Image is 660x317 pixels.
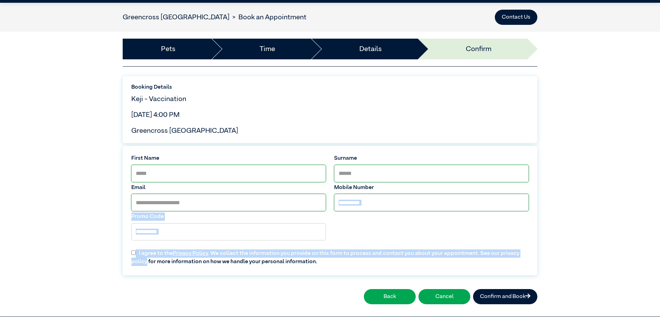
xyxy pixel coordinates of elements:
button: Contact Us [495,10,537,25]
a: Privacy Policy [173,251,208,256]
label: Booking Details [131,83,529,91]
button: Back [364,289,416,304]
a: Details [359,44,382,54]
label: Promo Code [131,212,326,221]
a: Time [260,44,275,54]
label: Mobile Number [334,184,529,192]
label: First Name [131,154,326,162]
span: Greencross [GEOGRAPHIC_DATA] [131,127,238,134]
span: Keji - Vaccination [131,96,186,102]
label: Surname [334,154,529,162]
span: [DATE] 4:00 PM [131,111,180,118]
a: Greencross [GEOGRAPHIC_DATA] [123,14,229,21]
button: Cancel [418,289,470,304]
nav: breadcrumb [123,12,307,22]
label: Email [131,184,326,192]
input: I agree to thePrivacy Policy. We collect the information you provide on this form to process and ... [131,250,136,255]
a: Pets [161,44,176,54]
label: I agree to the . We collect the information you provide on this form to process and contact you a... [127,244,533,266]
li: Book an Appointment [229,12,307,22]
button: Confirm and Book [473,289,537,304]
